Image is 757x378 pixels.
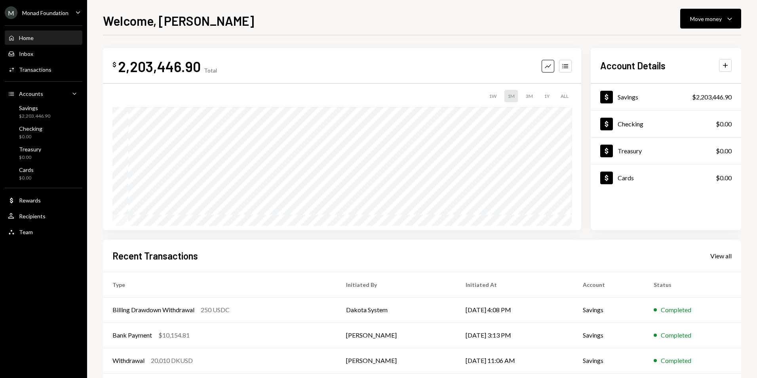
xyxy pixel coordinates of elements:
[486,90,500,102] div: 1W
[19,50,33,57] div: Inbox
[19,113,50,120] div: $2,203,446.90
[337,297,456,323] td: Dakota System
[19,175,34,181] div: $0.00
[337,323,456,348] td: [PERSON_NAME]
[19,90,43,97] div: Accounts
[591,111,741,137] a: Checking$0.00
[5,123,82,142] a: Checking$0.00
[5,62,82,76] a: Transactions
[618,93,638,101] div: Savings
[19,125,42,132] div: Checking
[112,356,145,365] div: Withdrawal
[19,146,41,153] div: Treasury
[541,90,553,102] div: 1Y
[710,251,732,260] a: View all
[573,348,644,373] td: Savings
[5,46,82,61] a: Inbox
[573,297,644,323] td: Savings
[19,34,34,41] div: Home
[112,330,152,340] div: Bank Payment
[716,146,732,156] div: $0.00
[5,209,82,223] a: Recipients
[5,102,82,121] a: Savings$2,203,446.90
[644,272,741,297] th: Status
[337,272,456,297] th: Initiated By
[5,193,82,207] a: Rewards
[456,323,574,348] td: [DATE] 3:13 PM
[523,90,536,102] div: 3M
[5,86,82,101] a: Accounts
[5,225,82,239] a: Team
[716,173,732,183] div: $0.00
[618,174,634,181] div: Cards
[112,249,198,262] h2: Recent Transactions
[600,59,666,72] h2: Account Details
[456,297,574,323] td: [DATE] 4:08 PM
[591,164,741,191] a: Cards$0.00
[151,356,193,365] div: 20,010 DKUSD
[19,229,33,235] div: Team
[337,348,456,373] td: [PERSON_NAME]
[573,272,644,297] th: Account
[5,164,82,183] a: Cards$0.00
[661,305,691,315] div: Completed
[690,15,722,23] div: Move money
[112,305,194,315] div: Billing Drawdown Withdrawal
[19,213,46,220] div: Recipients
[5,143,82,162] a: Treasury$0.00
[591,137,741,164] a: Treasury$0.00
[504,90,518,102] div: 1M
[158,330,190,340] div: $10,154.81
[692,92,732,102] div: $2,203,446.90
[618,120,643,128] div: Checking
[19,197,41,204] div: Rewards
[19,134,42,140] div: $0.00
[710,252,732,260] div: View all
[618,147,642,155] div: Treasury
[19,154,41,161] div: $0.00
[103,13,254,29] h1: Welcome, [PERSON_NAME]
[680,9,741,29] button: Move money
[103,272,337,297] th: Type
[661,330,691,340] div: Completed
[112,61,116,69] div: $
[22,10,68,16] div: Monad Foundation
[201,305,230,315] div: 250 USDC
[591,84,741,110] a: Savings$2,203,446.90
[19,166,34,173] div: Cards
[456,348,574,373] td: [DATE] 11:06 AM
[118,57,201,75] div: 2,203,446.90
[557,90,572,102] div: ALL
[204,67,217,74] div: Total
[716,119,732,129] div: $0.00
[5,31,82,45] a: Home
[19,105,50,111] div: Savings
[573,323,644,348] td: Savings
[661,356,691,365] div: Completed
[19,66,51,73] div: Transactions
[5,6,17,19] div: M
[456,272,574,297] th: Initiated At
